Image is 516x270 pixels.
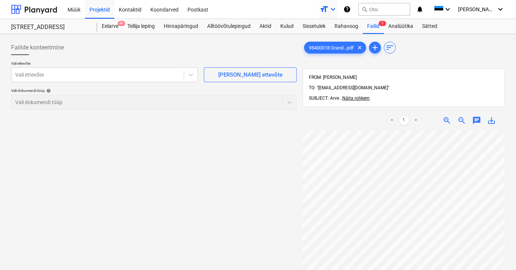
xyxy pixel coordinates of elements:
[411,116,420,125] a: Next page
[362,6,368,12] span: search
[363,19,384,34] div: Failid
[457,116,466,125] span: zoom_out
[487,116,496,125] span: save_alt
[379,21,386,26] span: 1
[339,96,370,101] span: ...
[418,19,442,34] a: Sätted
[11,43,64,52] span: Failide konteerimine
[385,43,394,52] span: sort
[479,234,516,270] iframe: Chat Widget
[443,5,452,14] i: keyboard_arrow_down
[255,19,276,34] a: Aktid
[458,6,495,12] span: [PERSON_NAME]
[358,3,410,16] button: Otsi
[309,75,357,80] span: FROM: [PERSON_NAME]
[329,5,337,14] i: keyboard_arrow_down
[118,21,125,26] span: 9+
[363,19,384,34] a: Failid1
[309,96,339,101] span: SUBJECT: Arve
[11,61,198,67] p: Vali ettevõte
[399,116,408,125] a: Page 1 is your current page
[330,19,363,34] a: Rahavoog
[304,45,358,51] span: 95400018 Grand...pdf
[472,116,481,125] span: chat
[388,116,396,125] a: Previous page
[342,96,370,101] span: Näita rohkem
[370,43,379,52] span: add
[384,19,418,34] a: Analüütika
[97,19,123,34] a: Eelarve9+
[123,19,159,34] a: Tellija leping
[320,5,329,14] i: format_size
[218,70,283,80] div: [PERSON_NAME] ettevõte
[304,42,366,54] div: 95400018 Grand...pdf
[416,5,424,14] i: notifications
[11,23,88,31] div: [STREET_ADDRESS]
[203,19,255,34] a: Alltöövõtulepingud
[97,19,123,34] div: Eelarve
[343,5,351,14] i: Abikeskus
[159,19,203,34] a: Hinnapäringud
[298,19,330,34] a: Sissetulek
[355,43,364,52] span: clear
[11,88,297,93] div: Vali dokumendi tüüp
[442,116,451,125] span: zoom_in
[496,5,505,14] i: keyboard_arrow_down
[309,85,389,90] span: TO: "[EMAIL_ADDRESS][DOMAIN_NAME]"
[276,19,298,34] a: Kulud
[45,89,51,93] span: help
[204,67,297,82] button: [PERSON_NAME] ettevõte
